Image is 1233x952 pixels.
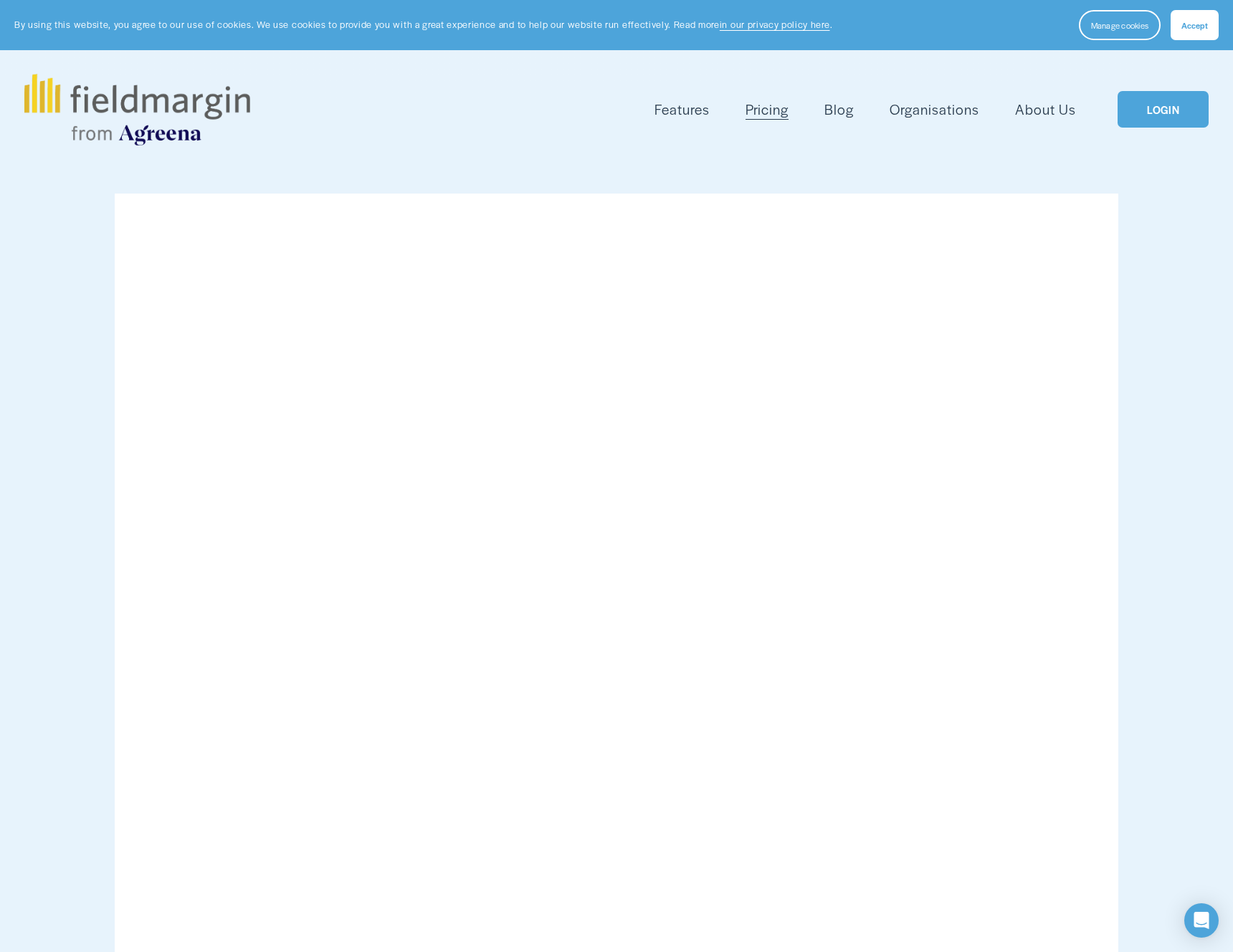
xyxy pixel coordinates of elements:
[1184,903,1219,938] div: Open Intercom Messenger
[654,97,710,121] a: folder dropdown
[1118,91,1208,128] a: LOGIN
[1181,19,1208,31] span: Accept
[1015,97,1076,121] a: About Us
[654,99,710,120] span: Features
[720,18,830,31] a: in our privacy policy here
[24,74,249,146] img: fieldmargin.com
[14,18,832,32] p: By using this website, you agree to our use of cookies. We use cookies to provide you with a grea...
[1091,19,1148,31] span: Manage cookies
[1171,10,1219,40] button: Accept
[890,97,979,121] a: Organisations
[746,97,789,121] a: Pricing
[824,97,854,121] a: Blog
[1079,10,1161,40] button: Manage cookies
